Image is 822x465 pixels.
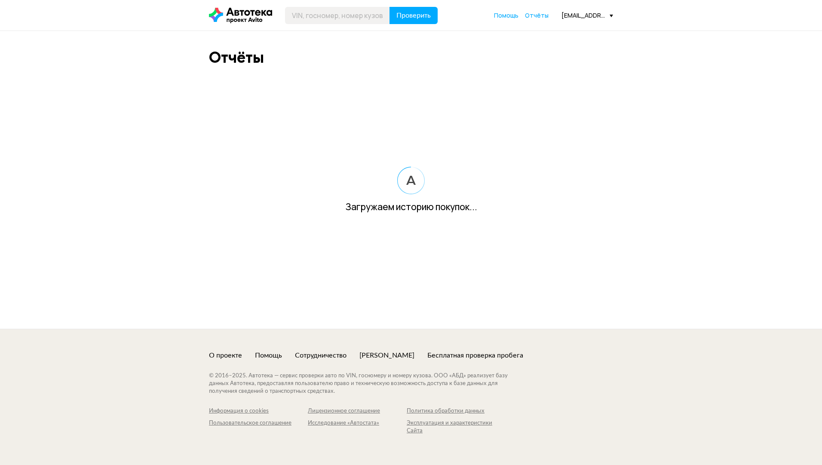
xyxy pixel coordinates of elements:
a: Эксплуатация и характеристики Сайта [407,419,506,435]
a: Сотрудничество [295,351,347,360]
button: Проверить [390,7,438,24]
a: Информация о cookies [209,407,308,415]
div: [EMAIL_ADDRESS][DOMAIN_NAME] [561,11,613,19]
a: Помощь [255,351,282,360]
a: Политика обработки данных [407,407,506,415]
div: Исследование «Автостата» [308,419,407,427]
a: О проекте [209,351,242,360]
div: Отчёты [209,48,264,67]
a: Пользовательское соглашение [209,419,308,435]
a: Лицензионное соглашение [308,407,407,415]
a: Помощь [494,11,518,20]
div: Пользовательское соглашение [209,419,308,427]
a: Исследование «Автостата» [308,419,407,435]
span: Проверить [396,12,431,19]
a: Отчёты [525,11,549,20]
input: VIN, госномер, номер кузова [285,7,390,24]
span: Отчёты [525,11,549,19]
span: Помощь [494,11,518,19]
div: Загружаем историю покупок... [209,203,613,211]
div: © 2016– 2025 . Автотека — сервис проверки авто по VIN, госномеру и номеру кузова. ООО «АБД» реали... [209,372,525,395]
a: Бесплатная проверка пробега [427,351,523,360]
a: [PERSON_NAME] [359,351,414,360]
